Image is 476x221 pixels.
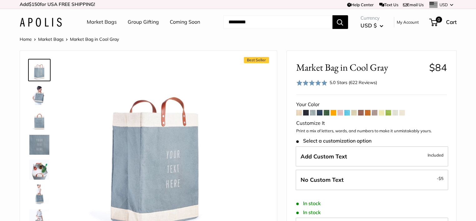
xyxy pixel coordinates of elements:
[29,185,49,205] img: Market Bag in Cool Gray
[128,17,159,27] a: Group Gifting
[20,36,32,42] a: Home
[296,119,447,128] div: Customize It
[296,62,424,73] span: Market Bag in Cool Gray
[28,59,51,81] a: Market Bag in Cool Gray
[361,22,377,29] span: USD $
[29,60,49,80] img: Market Bag in Cool Gray
[296,209,321,215] span: In stock
[170,17,200,27] a: Coming Soon
[403,2,424,7] a: Email Us
[296,128,447,134] p: Print a mix of letters, words, and numbers to make it unmistakably yours.
[330,79,377,86] div: 5.0 Stars (622 Reviews)
[439,176,444,181] span: $5
[28,109,51,131] a: Market Bag in Cool Gray
[28,84,51,106] a: Market Bag in Cool Gray
[28,134,51,156] a: Market Bag in Cool Gray
[38,36,64,42] a: Market Bags
[332,15,348,29] button: Search
[244,57,269,63] span: Best Seller
[28,183,51,206] a: Market Bag in Cool Gray
[361,14,383,22] span: Currency
[361,21,383,31] button: USD $
[347,2,374,7] a: Help Center
[296,100,447,109] div: Your Color
[223,15,332,29] input: Search...
[29,160,49,180] img: Market Bag in Cool Gray
[429,61,447,73] span: $84
[301,176,344,183] span: No Custom Text
[296,78,377,87] div: 5.0 Stars (622 Reviews)
[435,16,442,23] span: 0
[87,17,117,27] a: Market Bags
[29,85,49,105] img: Market Bag in Cool Gray
[29,135,49,155] img: Market Bag in Cool Gray
[301,153,347,160] span: Add Custom Text
[29,110,49,130] img: Market Bag in Cool Gray
[29,1,40,7] span: $150
[397,18,419,26] a: My Account
[379,2,398,7] a: Text Us
[20,18,62,27] img: Apolis
[296,200,321,206] span: In stock
[437,175,444,182] span: -
[20,35,119,43] nav: Breadcrumb
[446,19,457,25] span: Cart
[70,36,119,42] span: Market Bag in Cool Gray
[28,158,51,181] a: Market Bag in Cool Gray
[430,17,457,27] a: 0 Cart
[296,170,448,190] label: Leave Blank
[439,2,448,7] span: USD
[296,146,448,167] label: Add Custom Text
[428,151,444,159] span: Included
[296,138,371,144] span: Select a customization option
